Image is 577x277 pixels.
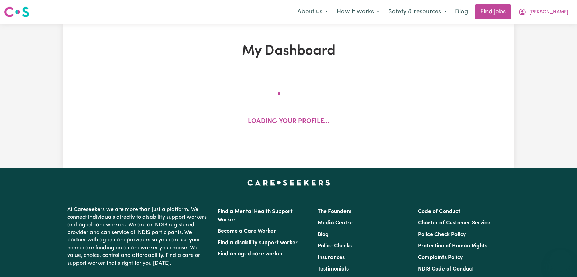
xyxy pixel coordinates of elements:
[318,209,351,214] a: The Founders
[217,228,276,234] a: Become a Care Worker
[418,232,466,237] a: Police Check Policy
[247,180,330,185] a: Careseekers home page
[67,203,209,270] p: At Careseekers we are more than just a platform. We connect individuals directly to disability su...
[217,251,283,257] a: Find an aged care worker
[529,9,568,16] span: [PERSON_NAME]
[248,117,329,127] p: Loading your profile...
[418,220,490,226] a: Charter of Customer Service
[217,209,293,223] a: Find a Mental Health Support Worker
[514,5,573,19] button: My Account
[318,255,345,260] a: Insurances
[384,5,451,19] button: Safety & resources
[550,250,572,272] iframe: Button to launch messaging window
[293,5,332,19] button: About us
[332,5,384,19] button: How it works
[318,220,353,226] a: Media Centre
[418,266,474,272] a: NDIS Code of Conduct
[217,240,298,246] a: Find a disability support worker
[318,232,329,237] a: Blog
[4,4,29,20] a: Careseekers logo
[418,243,487,249] a: Protection of Human Rights
[418,255,463,260] a: Complaints Policy
[142,43,435,59] h1: My Dashboard
[451,4,472,19] a: Blog
[318,243,352,249] a: Police Checks
[318,266,349,272] a: Testimonials
[475,4,511,19] a: Find jobs
[4,6,29,18] img: Careseekers logo
[418,209,460,214] a: Code of Conduct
